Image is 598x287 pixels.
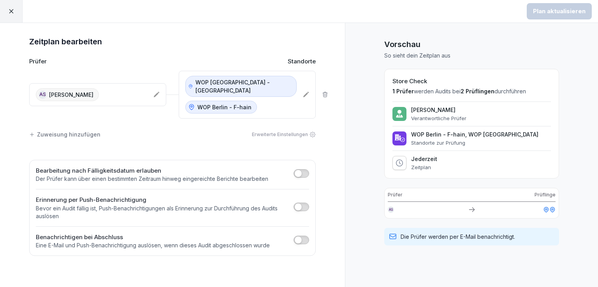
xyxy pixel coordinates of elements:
p: Prüfer [388,191,403,198]
div: AS [39,91,47,99]
h1: Zeitplan bearbeiten [29,35,316,48]
p: Bevor ein Audit fällig ist, Push-Benachrichtigungen als Erinnerung zur Durchführung des Audits au... [36,205,290,220]
p: [PERSON_NAME] [411,107,466,114]
p: Zeitplan [411,164,437,170]
p: Prüflinge [535,191,556,198]
div: Zuweisung hinzufügen [29,130,100,138]
p: werden Audits bei durchführen [392,87,551,95]
div: Erweiterte Einstellungen [252,131,316,138]
span: 2 Prüflingen [461,88,494,94]
h2: Bearbeitung nach Fälligkeitsdatum erlauben [36,166,268,175]
p: Standorte [288,57,316,66]
button: Plan aktualisieren [527,3,592,19]
p: Die Prüfer werden per E-Mail benachrichtigt. [401,233,515,241]
p: Jederzeit [411,156,437,163]
p: Eine E-Mail und Push-Benachrichtigung auslösen, wenn dieses Audit abgeschlossen wurde [36,241,270,249]
h1: Vorschau [384,38,559,50]
h2: Store Check [392,77,551,86]
div: Plan aktualisieren [533,7,586,16]
p: WOP [GEOGRAPHIC_DATA] - [GEOGRAPHIC_DATA] [195,78,291,94]
p: Der Prüfer kann über einen bestimmten Zeitraum hinweg eingereichte Berichte bearbeiten [36,175,268,183]
p: So sieht dein Zeitplan aus [384,52,559,59]
span: 1 Prüfer [392,88,414,94]
p: WOP Berlin - F-hain [197,103,252,111]
p: Standorte zur Prüfung [411,140,538,146]
p: Verantwortliche Prüfer [411,115,466,121]
p: Prüfer [29,57,47,66]
p: WOP Berlin - F-hain, WOP [GEOGRAPHIC_DATA] [411,131,538,138]
h2: Benachrichtigen bei Abschluss [36,233,270,242]
div: AS [388,206,394,213]
h2: Erinnerung per Push-Benachrichtigung [36,196,290,205]
p: [PERSON_NAME] [49,91,93,99]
